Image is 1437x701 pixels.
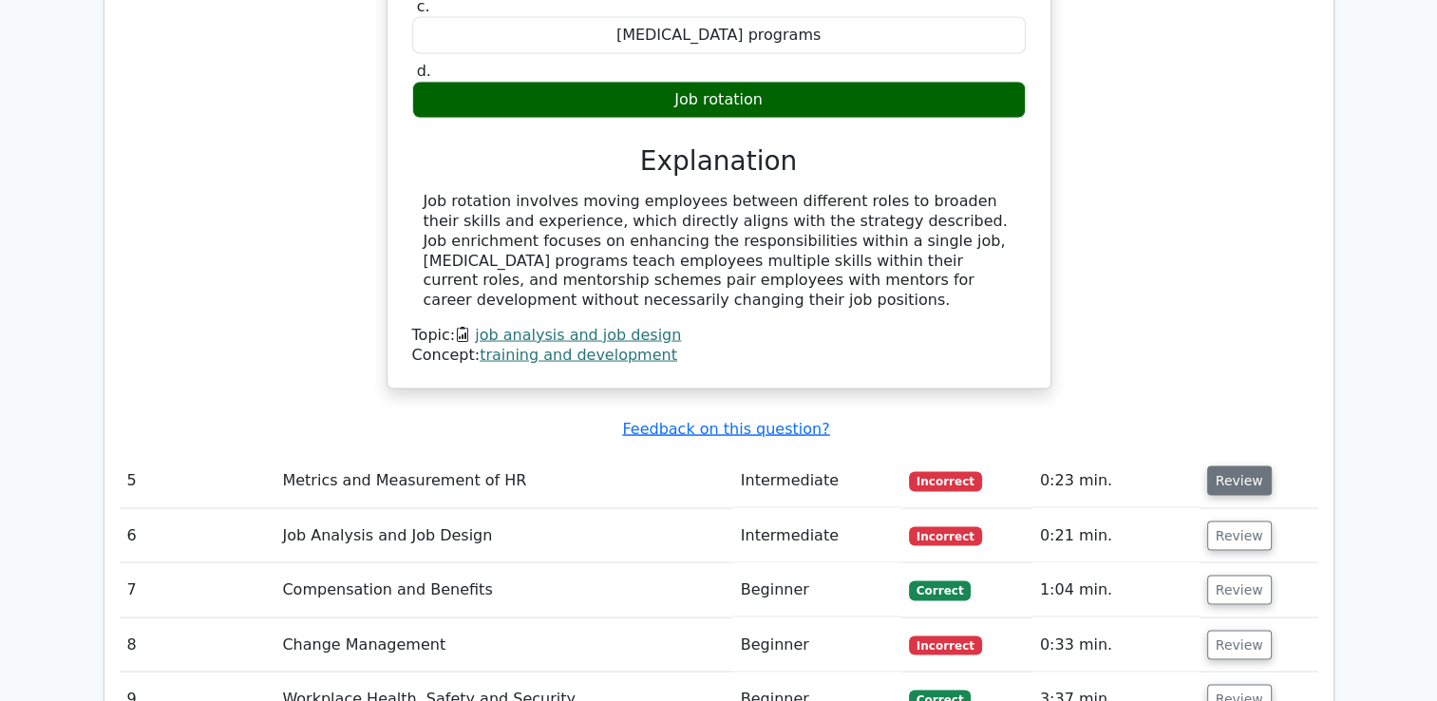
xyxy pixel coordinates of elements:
[412,82,1026,119] div: Job rotation
[1032,454,1200,508] td: 0:23 min.
[120,454,275,508] td: 5
[909,472,982,491] span: Incorrect
[120,618,275,673] td: 8
[412,346,1026,366] div: Concept:
[1032,509,1200,563] td: 0:21 min.
[412,17,1026,54] div: [MEDICAL_DATA] programs
[274,454,732,508] td: Metrics and Measurement of HR
[909,636,982,655] span: Incorrect
[733,454,901,508] td: Intermediate
[909,527,982,546] span: Incorrect
[733,563,901,617] td: Beginner
[1032,618,1200,673] td: 0:33 min.
[120,563,275,617] td: 7
[274,509,732,563] td: Job Analysis and Job Design
[424,145,1014,178] h3: Explanation
[480,346,677,364] a: training and development
[733,509,901,563] td: Intermediate
[1207,576,1272,605] button: Review
[1207,631,1272,660] button: Review
[1032,563,1200,617] td: 1:04 min.
[417,62,431,80] span: d.
[1207,466,1272,496] button: Review
[412,326,1026,346] div: Topic:
[274,563,732,617] td: Compensation and Benefits
[475,326,681,344] a: job analysis and job design
[274,618,732,673] td: Change Management
[622,420,829,438] a: Feedback on this question?
[733,618,901,673] td: Beginner
[1207,521,1272,551] button: Review
[120,509,275,563] td: 6
[424,192,1014,311] div: Job rotation involves moving employees between different roles to broaden their skills and experi...
[909,581,971,600] span: Correct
